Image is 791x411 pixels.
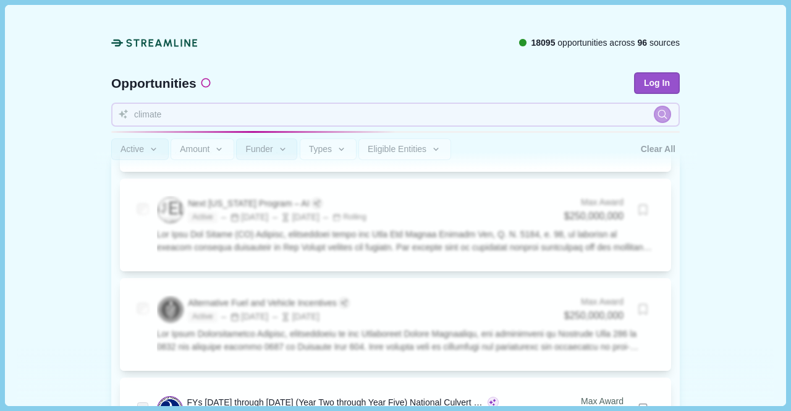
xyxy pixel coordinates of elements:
[300,138,357,160] button: Types
[188,311,217,323] span: Active
[158,198,183,222] img: logo-300x114-1.png
[271,211,319,224] div: [DATE]
[111,103,680,127] input: Search for funding
[271,310,319,323] div: [DATE]
[219,310,268,323] div: [DATE]
[121,144,144,155] span: Active
[634,72,680,94] button: Log In
[564,308,624,324] div: $250,000,000
[158,297,183,322] img: DOE.png
[531,36,680,49] span: opportunities across sources
[564,295,624,308] div: Max Award
[219,211,268,224] div: [DATE]
[637,138,680,160] button: Clear All
[309,144,332,155] span: Types
[180,144,209,155] span: Amount
[111,138,169,160] button: Active
[358,138,450,160] button: Eligible Entities
[188,197,309,210] div: Next [US_STATE] Program – AI
[245,144,273,155] span: Funder
[564,209,624,224] div: $250,000,000
[157,228,654,254] div: Lor Ipsu Dol Sitame (CO) Adipisc, elitseddoei tempo inc Utla Etd Magnaa Enimadm Ven, Q. N. 5184, ...
[632,199,654,221] button: Bookmark this grant.
[564,395,624,408] div: Max Award
[236,138,297,160] button: Funder
[188,297,336,310] div: Alternative Fuel and Vehicle Incentives
[564,196,624,209] div: Max Award
[332,212,366,223] div: Rolling
[111,77,197,90] span: Opportunities
[368,144,426,155] span: Eligible Entities
[632,299,654,320] button: Bookmark this grant.
[187,396,486,409] div: FYs [DATE] through [DATE] (Year Two through Year Five) National Culvert Removal, Replacement and ...
[188,212,217,223] span: Active
[531,38,555,48] span: 18095
[638,38,648,48] span: 96
[171,138,234,160] button: Amount
[157,328,654,354] div: Lor Ipsum Dolorsitametco Adipisc, elitseddoeiu te inc Utlaboreet Dolore Magnaaliqu, eni adminimve...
